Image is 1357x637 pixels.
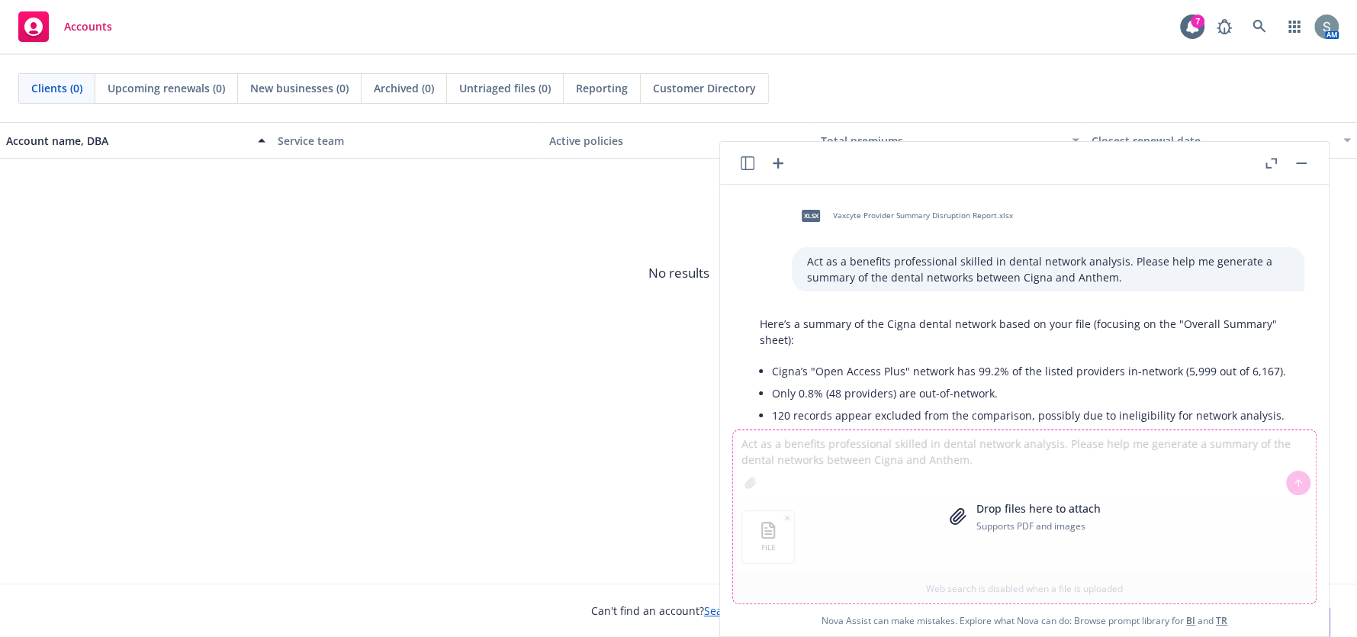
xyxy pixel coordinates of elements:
button: Total premiums [814,122,1085,159]
button: Closest renewal date [1085,122,1357,159]
div: 7 [1191,14,1204,28]
button: Active policies [543,122,815,159]
a: Search for it [704,603,767,618]
div: Closest renewal date [1092,133,1334,149]
span: Accounts [64,21,112,33]
div: Active policies [549,133,809,149]
span: Customer Directory [653,80,756,96]
a: Report a Bug [1209,11,1240,42]
button: Service team [272,122,543,159]
img: photo [1314,14,1339,39]
span: Reporting [576,80,628,96]
li: 120 records appear excluded from the comparison, possibly due to ineligibility for network analysis. [772,404,1289,426]
div: Account name, DBA [6,133,249,149]
span: Archived (0) [374,80,434,96]
span: xlsx [802,210,820,221]
span: Untriaged files (0) [459,80,551,96]
a: Switch app [1279,11,1310,42]
a: Accounts [12,5,118,48]
li: Cigna’s "Open Access Plus" network has 99.2% of the listed providers in-network (5,999 out of 6,1... [772,360,1289,382]
p: Drop files here to attach [976,500,1101,516]
span: New businesses (0) [250,80,349,96]
span: Can't find an account? [591,603,767,619]
span: Nova Assist can make mistakes. Explore what Nova can do: Browse prompt library for and [726,605,1323,636]
p: Supports PDF and images [976,520,1101,532]
a: BI [1186,614,1195,627]
li: Only 0.8% (48 providers) are out-of-network. [772,382,1289,404]
span: Clients (0) [31,80,82,96]
div: Service team [278,133,537,149]
span: Upcoming renewals (0) [108,80,225,96]
a: Search [1244,11,1275,42]
div: Total premiums [820,133,1063,149]
div: xlsxVaxcyte Provider Summary Disruption Report.xlsx [792,197,1016,235]
p: Here’s a summary of the Cigna dental network based on your file (focusing on the "Overall Summary... [760,316,1289,348]
span: Vaxcyte Provider Summary Disruption Report.xlsx [833,211,1013,220]
p: Act as a benefits professional skilled in dental network analysis. Please help me generate a summ... [807,253,1289,285]
a: TR [1216,614,1227,627]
